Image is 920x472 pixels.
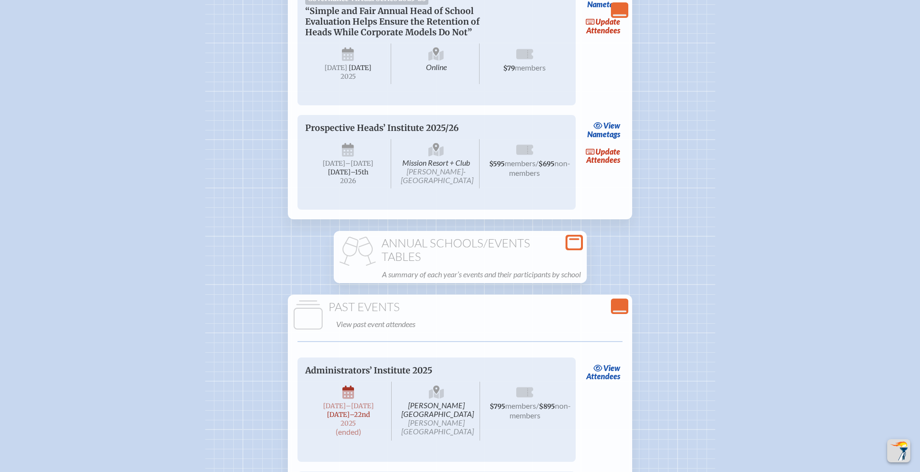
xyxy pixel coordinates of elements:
[336,317,626,331] p: View past event attendees
[328,168,368,176] span: [DATE]–⁠15th
[515,63,546,72] span: members
[305,123,549,133] p: Prospective Heads’ Institute 2025/26
[505,401,536,410] span: members
[510,401,571,420] span: non-members
[490,402,505,411] span: $795
[346,402,374,410] span: –[DATE]
[536,158,538,168] span: /
[401,418,474,436] span: [PERSON_NAME][GEOGRAPHIC_DATA]
[327,411,370,419] span: [DATE]–⁠22nd
[583,145,623,167] a: updateAttendees
[323,402,346,410] span: [DATE]
[489,160,505,168] span: $595
[313,73,383,80] span: 2025
[345,159,373,168] span: –[DATE]
[393,139,480,189] span: Mission Resort + Club
[401,167,473,185] span: [PERSON_NAME]-[GEOGRAPHIC_DATA]
[583,361,623,384] a: viewAttendees
[382,268,581,281] p: A summary of each year’s events and their participants by school
[393,43,480,84] span: Online
[595,147,620,156] span: update
[539,402,555,411] span: $895
[323,159,345,168] span: [DATE]
[338,237,583,263] h1: Annual Schools/Events Tables
[585,119,623,141] a: viewNametags
[313,420,383,427] span: 2025
[325,64,347,72] span: [DATE]
[538,160,554,168] span: $695
[603,121,620,130] span: view
[305,6,549,38] p: “Simple and Fair Annual Head of School Evaluation Helps Ensure the Retention of Heads While Corpo...
[595,17,620,26] span: update
[349,64,371,72] span: [DATE]
[305,365,549,376] p: Administrators’ Institute 2025
[887,439,910,462] button: Scroll Top
[292,300,628,314] h1: Past Events
[313,177,383,185] span: 2026
[503,64,515,72] span: $79
[536,401,539,410] span: /
[583,15,623,37] a: updateAttendees
[336,427,361,436] span: (ended)
[603,363,620,372] span: view
[889,441,908,460] img: To the top
[509,158,570,177] span: non-members
[394,382,480,441] span: [PERSON_NAME][GEOGRAPHIC_DATA]
[505,158,536,168] span: members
